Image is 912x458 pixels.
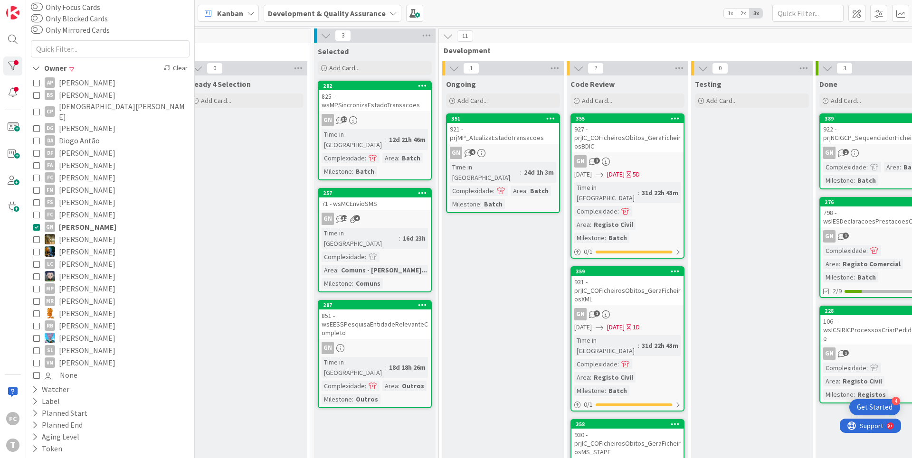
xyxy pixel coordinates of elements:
button: DG [PERSON_NAME] [33,122,187,134]
span: [PERSON_NAME] [59,332,115,344]
div: GN [823,230,836,243]
span: Add Card... [831,96,861,105]
img: JC [45,246,55,257]
div: Area [823,259,839,269]
div: 1D [633,322,640,332]
button: FC [PERSON_NAME] [33,208,187,221]
div: Registo Civil [591,219,636,230]
div: Milestone [322,278,352,289]
div: Comuns - [PERSON_NAME]... [339,265,429,275]
div: DF [45,148,55,158]
a: 287851 - wsEESSPesquisaEntidadeRelevanteCompletoGNTime in [GEOGRAPHIC_DATA]:18d 18h 26mComplexida... [318,300,432,408]
b: Development & Quality Assurance [268,9,386,18]
button: Only Blocked Cards [31,14,43,23]
label: Only Blocked Cards [31,13,108,24]
div: GN [450,147,462,159]
div: 31d 22h 43m [639,187,681,198]
div: 0/1 [571,246,684,258]
div: FS [45,197,55,207]
div: 358 [576,421,684,428]
div: GN [319,114,431,126]
span: [PERSON_NAME] [59,295,115,307]
span: 0 / 1 [584,400,593,410]
div: Clear [162,62,190,74]
span: [PERSON_NAME] [59,319,115,332]
div: FA [45,160,55,170]
span: : [352,278,353,289]
div: 16d 23h [400,233,428,243]
div: 351 [447,114,559,123]
div: Planned End [31,419,84,431]
div: 921 - prjMP_AtualizaEstadoTransacoes [447,123,559,144]
div: GN [322,114,334,126]
span: [PERSON_NAME] [59,356,115,369]
button: SF [PERSON_NAME] [33,332,187,344]
span: : [590,219,591,230]
div: Aging Level [31,431,80,443]
div: Area [382,153,398,163]
div: DG [45,123,55,133]
div: GN [571,155,684,168]
div: Batch [482,199,505,209]
span: Add Card... [457,96,488,105]
span: : [493,186,494,196]
div: Milestone [823,389,854,400]
img: SF [45,333,55,343]
div: Open Get Started checklist, remaining modules: 4 [849,399,900,415]
div: Area [884,162,900,172]
div: 351921 - prjMP_AtualizaEstadoTransacoes [447,114,559,144]
div: Area [574,372,590,383]
div: Milestone [322,166,352,177]
a: 351921 - prjMP_AtualizaEstadoTransacoesGNTime in [GEOGRAPHIC_DATA]:24d 1h 3mComplexidade:Area:Bat... [446,113,560,213]
div: Owner [31,62,67,74]
span: Kanban [217,8,243,19]
span: [PERSON_NAME] [59,159,115,171]
div: 355 [576,115,684,122]
span: Selected [318,47,349,56]
span: [PERSON_NAME] [59,89,115,101]
div: 31d 22h 43m [639,340,681,351]
div: FC [45,209,55,220]
div: Registo Civil [840,376,884,386]
button: VM [PERSON_NAME] [33,356,187,369]
span: : [352,394,353,404]
span: : [385,362,387,373]
div: GN [823,347,836,360]
span: Code Review [570,79,615,89]
div: 25771 - wsMCEnvioSMS [319,189,431,210]
span: Diogo Antão [59,134,100,147]
span: [PERSON_NAME] [59,270,115,282]
div: Outros [399,381,427,391]
button: DF [PERSON_NAME] [33,147,187,159]
div: 825 - wsMPSincronizaEstadoTransacoes [319,90,431,111]
span: : [398,381,399,391]
div: GN [319,213,431,225]
span: 7 [588,63,604,74]
span: [DEMOGRAPHIC_DATA][PERSON_NAME] [59,101,187,122]
div: Time in [GEOGRAPHIC_DATA] [450,162,520,183]
div: MR [45,296,55,306]
span: : [398,153,399,163]
span: [PERSON_NAME] [59,76,115,89]
div: 931 - prjIC_COFicheirosObitos_GeraFicheirosXML [571,276,684,305]
div: Complexidade [322,252,365,262]
a: 355927 - prjIC_COFicheirosObitos_GeraFicheirosBDICGN[DATE][DATE]5DTime in [GEOGRAPHIC_DATA]:31d 2... [570,113,684,259]
div: Time in [GEOGRAPHIC_DATA] [322,357,385,378]
a: 282825 - wsMPSincronizaEstadoTransacoesGNTime in [GEOGRAPHIC_DATA]:12d 21h 46mComplexidade:Area:B... [318,81,432,180]
span: [PERSON_NAME] [59,307,115,319]
span: : [866,162,868,172]
span: 0 [207,63,223,74]
span: : [365,153,366,163]
img: JC [45,234,55,244]
span: 4 [354,215,360,221]
div: Area [823,376,839,386]
div: 257 [323,190,431,196]
button: FA [PERSON_NAME] [33,159,187,171]
div: Batch [353,166,377,177]
button: MP [PERSON_NAME] [33,282,187,295]
div: GN [45,222,55,232]
span: [PERSON_NAME] [59,344,115,356]
span: 12 [341,215,347,221]
span: Support [20,1,43,13]
div: 359 [571,267,684,276]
